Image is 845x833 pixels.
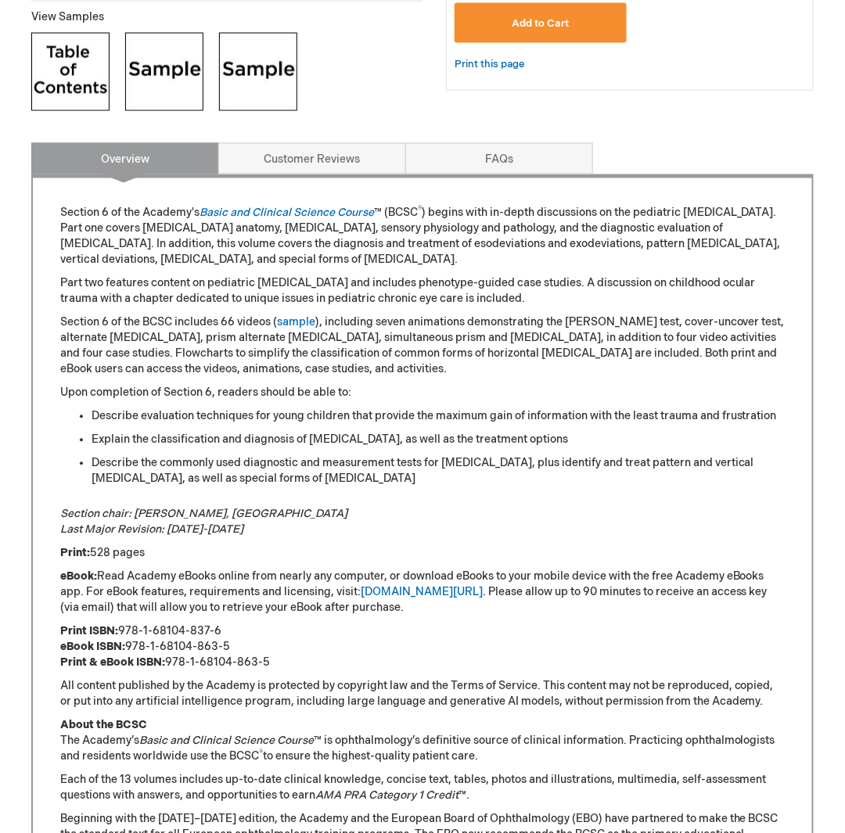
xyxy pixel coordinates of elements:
[60,656,165,670] strong: Print & eBook ISBN:
[60,679,785,710] p: All content published by the Academy is protected by copyright law and the Terms of Service. This...
[405,143,593,174] a: FAQs
[315,789,458,802] em: AMA PRA Category 1 Credit
[60,570,97,583] strong: eBook:
[259,749,263,759] sup: ®
[60,508,347,537] em: Section chair: [PERSON_NAME], [GEOGRAPHIC_DATA] Last Major Revision: [DATE]-[DATE]
[60,206,785,268] p: Section 6 of the Academy's ™ (BCSC ) begins with in-depth discussions on the pediatric [MEDICAL_D...
[455,55,524,74] a: Print this page
[60,547,90,560] strong: Print:
[60,315,785,378] p: Section 6 of the BCSC includes 66 videos ( ), including seven animations demonstrating the [PERSO...
[361,586,483,599] a: [DOMAIN_NAME][URL]
[60,773,785,804] p: Each of the 13 volumes includes up-to-date clinical knowledge, concise text, tables, photos and i...
[60,624,785,671] p: 978-1-68104-837-6 978-1-68104-863-5 978-1-68104-863-5
[60,569,785,616] p: Read Academy eBooks online from nearly any computer, or download eBooks to your mobile device wit...
[31,143,219,174] a: Overview
[200,206,374,220] a: Basic and Clinical Science Course
[219,33,297,111] img: Click to view
[455,3,627,43] button: Add to Cart
[60,641,125,654] strong: eBook ISBN:
[512,17,569,30] span: Add to Cart
[31,9,422,25] p: View Samples
[139,734,314,748] em: Basic and Clinical Science Course
[92,409,785,425] li: Describe evaluation techniques for young children that provide the maximum gain of information wi...
[92,456,785,487] li: Describe the commonly used diagnostic and measurement tests for [MEDICAL_DATA], plus identify and...
[125,33,203,111] img: Click to view
[31,33,110,111] img: Click to view
[418,206,422,215] sup: ®
[60,718,785,765] p: The Academy’s ™ is ophthalmology’s definitive source of clinical information. Practicing ophthalm...
[60,546,785,562] p: 528 pages
[92,433,785,448] li: Explain the classification and diagnosis of [MEDICAL_DATA], as well as the treatment options
[218,143,406,174] a: Customer Reviews
[60,625,118,638] strong: Print ISBN:
[60,719,147,732] strong: About the BCSC
[60,276,785,307] p: Part two features content on pediatric [MEDICAL_DATA] and includes phenotype-guided case studies....
[60,386,785,401] p: Upon completion of Section 6, readers should be able to:
[277,316,315,329] a: sample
